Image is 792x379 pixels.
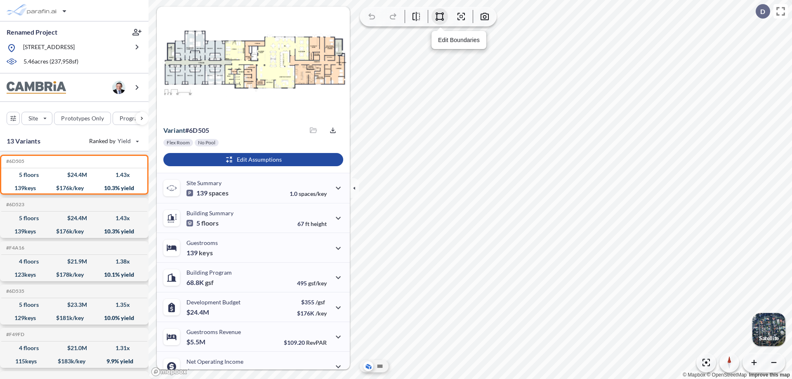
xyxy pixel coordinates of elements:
button: Site [21,112,52,125]
p: No Pool [198,139,215,146]
p: 67 [297,220,327,227]
p: D [760,8,765,15]
button: Prototypes Only [54,112,111,125]
img: Switcher Image [752,313,785,346]
span: gsf/key [308,280,327,287]
button: Program [113,112,157,125]
p: 68.8K [186,278,214,287]
p: $24.4M [186,308,210,316]
p: Guestrooms [186,239,218,246]
img: BrandImage [7,81,66,94]
span: height [311,220,327,227]
p: 139 [186,189,229,197]
span: spaces [209,189,229,197]
h5: Click to copy the code [5,202,24,207]
span: spaces/key [299,190,327,197]
p: Site [28,114,38,122]
p: Edit Boundaries [438,36,480,45]
button: Ranked by Yield [82,134,144,148]
img: user logo [112,81,125,94]
h5: Click to copy the code [5,158,24,164]
p: Flex Room [167,139,190,146]
p: Program [120,114,143,122]
p: [STREET_ADDRESS] [23,43,75,53]
p: Renamed Project [7,28,57,37]
p: Edit Assumptions [237,155,282,164]
p: $176K [297,310,327,317]
p: 1.0 [290,190,327,197]
a: OpenStreetMap [707,372,747,378]
p: Building Summary [186,210,233,217]
span: gsf [205,278,214,287]
button: Aerial View [363,361,373,371]
a: Mapbox [683,372,705,378]
p: $2.5M [186,367,207,376]
span: Variant [163,126,185,134]
button: Switcher ImageSatellite [752,313,785,346]
p: Prototypes Only [61,114,104,122]
p: Satellite [759,335,779,341]
p: 495 [297,280,327,287]
p: 45.0% [292,369,327,376]
p: Site Summary [186,179,222,186]
h5: Click to copy the code [5,332,24,337]
p: Development Budget [186,299,240,306]
h5: Click to copy the code [5,288,24,294]
p: 13 Variants [7,136,40,146]
span: RevPAR [306,339,327,346]
span: floors [201,219,219,227]
p: Guestrooms Revenue [186,328,241,335]
p: Net Operating Income [186,358,243,365]
p: $109.20 [284,339,327,346]
p: 139 [186,249,213,257]
p: 5.46 acres ( 237,958 sf) [24,57,78,66]
a: Mapbox homepage [151,367,187,377]
p: 5 [186,219,219,227]
span: keys [199,249,213,257]
span: Yield [118,137,131,145]
h5: Click to copy the code [5,245,24,251]
button: Site Plan [375,361,385,371]
p: # 6d505 [163,126,209,134]
span: ft [305,220,309,227]
p: Building Program [186,269,232,276]
button: Edit Assumptions [163,153,343,166]
p: $5.5M [186,338,207,346]
span: /gsf [316,299,325,306]
a: Improve this map [749,372,790,378]
span: /key [316,310,327,317]
span: margin [309,369,327,376]
p: $355 [297,299,327,306]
